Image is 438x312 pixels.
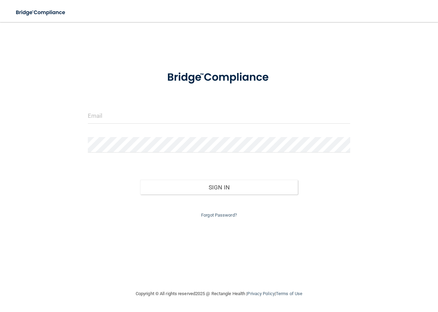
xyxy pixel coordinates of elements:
[247,291,274,296] a: Privacy Policy
[88,108,351,124] input: Email
[140,180,298,195] button: Sign In
[10,6,72,20] img: bridge_compliance_login_screen.278c3ca4.svg
[93,283,345,305] div: Copyright © All rights reserved 2025 @ Rectangle Health | |
[276,291,302,296] a: Terms of Use
[201,212,237,218] a: Forgot Password?
[156,63,282,92] img: bridge_compliance_login_screen.278c3ca4.svg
